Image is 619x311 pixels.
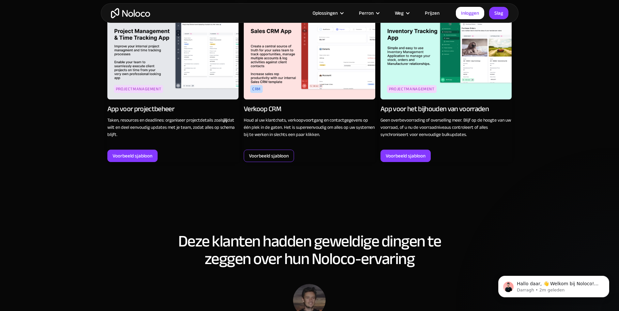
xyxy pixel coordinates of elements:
[488,262,619,308] iframe: Intercom notifications message
[250,85,263,93] div: CRM
[107,117,239,138] p: Taken, resources en deadlines: organiseer projectdetails zoals dat wilt en deel eenvoudig updates...
[489,7,508,19] a: Slag
[244,117,375,138] p: Houd al uw klantchats, verkoopvoortgang en contactgegevens op één plek in de gaten. Het is supere...
[456,7,484,19] a: Inloggen
[114,85,163,93] div: Projectmanagement
[380,117,512,138] p: Geen overbevoorrading of overselling meer. Blijf op de hoogte van uw voorraad, of u nu de voorraa...
[244,4,375,162] a: CRMVerkoop CRMHoud al uw klantchats, verkoopvoortgang en contactgegevens op één plek in de gaten....
[304,9,351,17] div: Oplossingen
[313,9,338,17] div: Oplossingen
[107,104,174,113] div: App voor projectbeheer
[380,104,489,113] div: App voor het bijhouden van voorraden
[113,152,152,160] div: Voorbeeld sjabloon
[386,152,426,160] div: Voorbeeld sjabloon
[380,4,512,162] a: ProjectmanagementApp voor het bijhouden van voorradenGeen overbevoorrading of overselling meer. B...
[351,9,387,17] div: Perron
[359,9,374,17] div: Perron
[244,104,281,113] div: Verkoop CRM
[107,4,239,162] a: ProjectmanagementApp voor projectbeheerTaken, resources en deadlines: organiseer projectdetails z...
[417,9,448,17] a: Prijzen
[107,232,512,268] h2: Deze klanten hadden geweldige dingen te zeggen over hun Noloco-ervaring
[111,8,150,18] a: thuis
[224,116,227,125] strong: jij
[387,85,437,93] div: Projectmanagement
[387,9,417,17] div: Weg
[395,9,404,17] div: Weg
[249,152,289,160] div: Voorbeeld sjabloon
